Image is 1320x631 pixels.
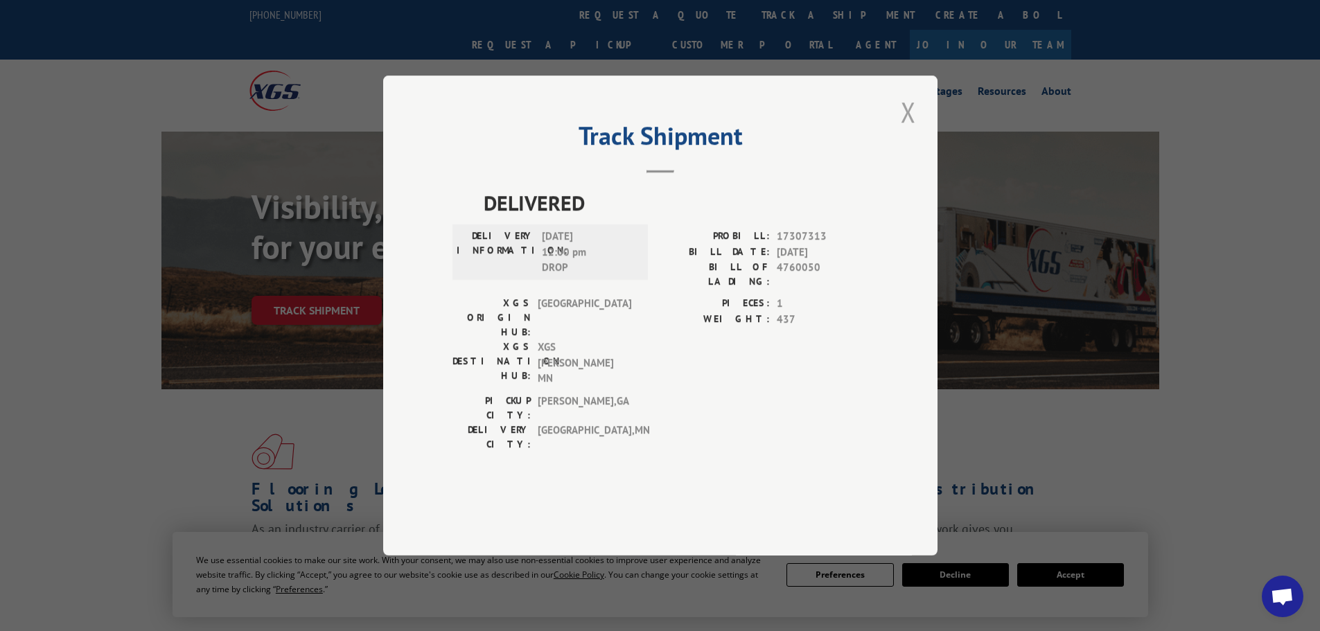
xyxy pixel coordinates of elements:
[538,296,631,339] span: [GEOGRAPHIC_DATA]
[777,296,868,312] span: 1
[777,260,868,289] span: 4760050
[484,187,868,218] span: DELIVERED
[897,93,920,131] button: Close modal
[660,312,770,328] label: WEIGHT:
[660,260,770,289] label: BILL OF LADING:
[538,423,631,452] span: [GEOGRAPHIC_DATA] , MN
[542,229,635,276] span: [DATE] 12:00 pm DROP
[660,229,770,245] label: PROBILL:
[452,423,531,452] label: DELIVERY CITY:
[452,339,531,386] label: XGS DESTINATION HUB:
[452,126,868,152] h2: Track Shipment
[452,393,531,423] label: PICKUP CITY:
[660,296,770,312] label: PIECES:
[777,245,868,260] span: [DATE]
[538,393,631,423] span: [PERSON_NAME] , GA
[777,312,868,328] span: 437
[538,339,631,386] span: XGS [PERSON_NAME] MN
[1262,576,1303,617] a: Open chat
[452,296,531,339] label: XGS ORIGIN HUB:
[777,229,868,245] span: 17307313
[457,229,535,276] label: DELIVERY INFORMATION:
[660,245,770,260] label: BILL DATE:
